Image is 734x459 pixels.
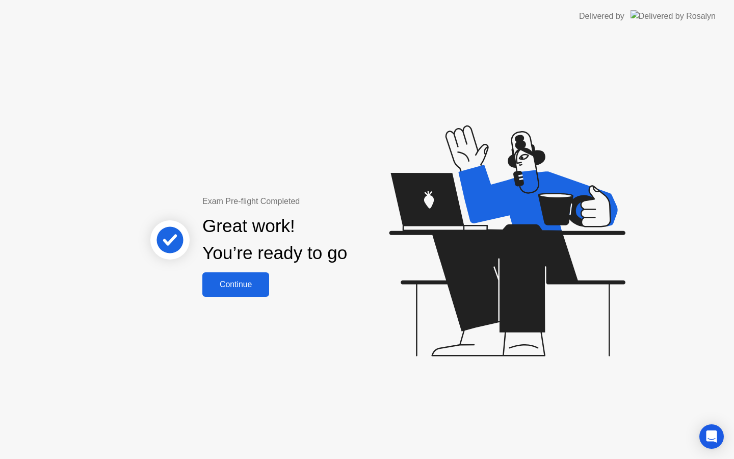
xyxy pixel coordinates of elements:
img: Delivered by Rosalyn [631,10,716,22]
button: Continue [202,272,269,297]
div: Delivered by [579,10,624,22]
div: Continue [205,280,266,289]
div: Exam Pre-flight Completed [202,195,413,208]
div: Open Intercom Messenger [699,424,724,449]
div: Great work! You’re ready to go [202,213,347,267]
